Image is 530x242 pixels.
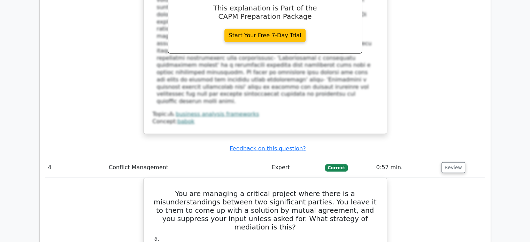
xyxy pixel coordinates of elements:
[230,145,306,152] a: Feedback on this question?
[153,118,378,125] div: Concept:
[373,158,438,178] td: 0:57 min.
[45,158,106,178] td: 4
[106,158,269,178] td: Conflict Management
[269,158,322,178] td: Expert
[441,162,465,173] button: Review
[176,111,259,117] a: business analysis frameworks
[325,164,348,171] span: Correct
[224,29,306,42] a: Start Your Free 7-Day Trial
[152,189,378,231] h5: You are managing a critical project where there is a misunderstandings between two significant pa...
[153,111,378,118] div: Topic:
[154,235,160,242] span: a.
[177,118,194,125] a: babok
